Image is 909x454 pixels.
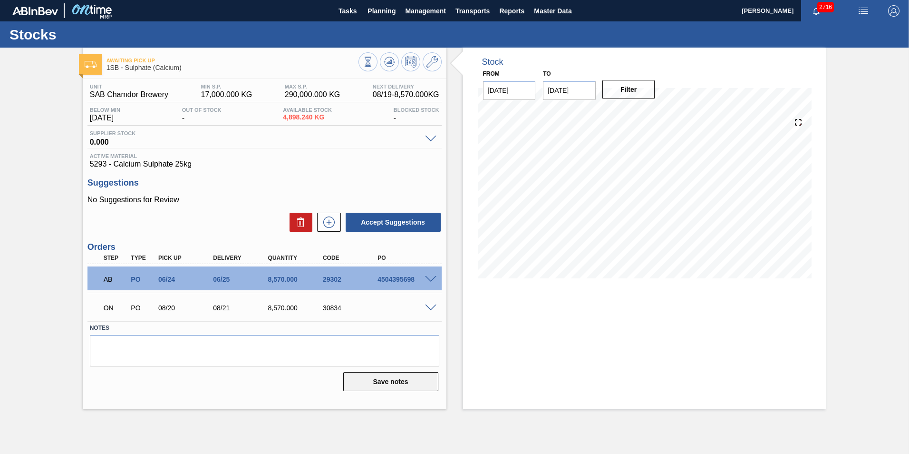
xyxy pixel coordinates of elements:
span: Tasks [337,5,358,17]
div: 30834 [320,304,382,312]
button: Notifications [801,4,832,18]
button: Stocks Overview [358,52,377,71]
span: Transports [455,5,490,17]
span: 08/19 - 8,570.000 KG [373,90,439,99]
p: No Suggestions for Review [87,196,442,204]
button: Accept Suggestions [346,213,441,232]
span: 17,000.000 KG [201,90,252,99]
span: Unit [90,84,168,89]
span: [DATE] [90,114,120,122]
span: 0.000 [90,136,420,146]
button: Filter [602,80,655,99]
span: MAX S.P. [285,84,340,89]
span: 5293 - Calcium Sulphate 25kg [90,160,439,168]
button: Schedule Inventory [401,52,420,71]
div: 08/20/2025 [156,304,217,312]
div: - [180,107,224,122]
div: 06/25/2025 [211,276,272,283]
span: Below Min [90,107,120,113]
img: TNhmsLtSVTkK8tSr43FrP2fwEKptu5GPRR3wAAAABJRU5ErkJggg== [12,7,58,15]
span: Supplier Stock [90,130,420,136]
span: Management [405,5,446,17]
div: Quantity [266,255,327,261]
div: Type [128,255,157,261]
label: From [483,70,500,77]
input: mm/dd/yyyy [483,81,536,100]
span: Available Stock [283,107,332,113]
span: Planning [367,5,396,17]
div: Delete Suggestions [285,213,312,232]
p: ON [104,304,127,312]
div: - [391,107,442,122]
div: PO [375,255,436,261]
p: AB [104,276,127,283]
span: Active Material [90,153,439,159]
div: Purchase order [128,304,157,312]
div: 8,570.000 [266,276,327,283]
span: 1SB - Sulphate (Calcium) [106,64,358,71]
img: userActions [858,5,869,17]
span: Next Delivery [373,84,439,89]
div: Accept Suggestions [341,212,442,233]
div: Delivery [211,255,272,261]
div: New suggestion [312,213,341,232]
button: Update Chart [380,52,399,71]
span: Master Data [534,5,571,17]
button: Go to Master Data / General [423,52,442,71]
div: 4504395698 [375,276,436,283]
h3: Orders [87,242,442,252]
span: Out Of Stock [182,107,222,113]
div: Purchase order [128,276,157,283]
div: Awaiting Pick Up [101,269,130,290]
span: 2716 [817,2,834,12]
span: SAB Chamdor Brewery [90,90,168,99]
div: Step [101,255,130,261]
span: Reports [499,5,524,17]
div: Stock [482,57,503,67]
input: mm/dd/yyyy [543,81,596,100]
div: Pick up [156,255,217,261]
h3: Suggestions [87,178,442,188]
div: Code [320,255,382,261]
button: Save notes [343,372,438,391]
div: Negotiating Order [101,297,130,318]
span: 290,000.000 KG [285,90,340,99]
span: MIN S.P. [201,84,252,89]
label: Notes [90,321,439,335]
span: 4,898.240 KG [283,114,332,121]
div: 08/21/2025 [211,304,272,312]
div: 06/24/2025 [156,276,217,283]
img: Logout [888,5,899,17]
div: 8,570.000 [266,304,327,312]
h1: Stocks [10,29,178,40]
label: to [543,70,551,77]
span: Awaiting Pick Up [106,58,358,63]
img: Ícone [85,61,97,68]
span: Blocked Stock [394,107,439,113]
div: 29302 [320,276,382,283]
